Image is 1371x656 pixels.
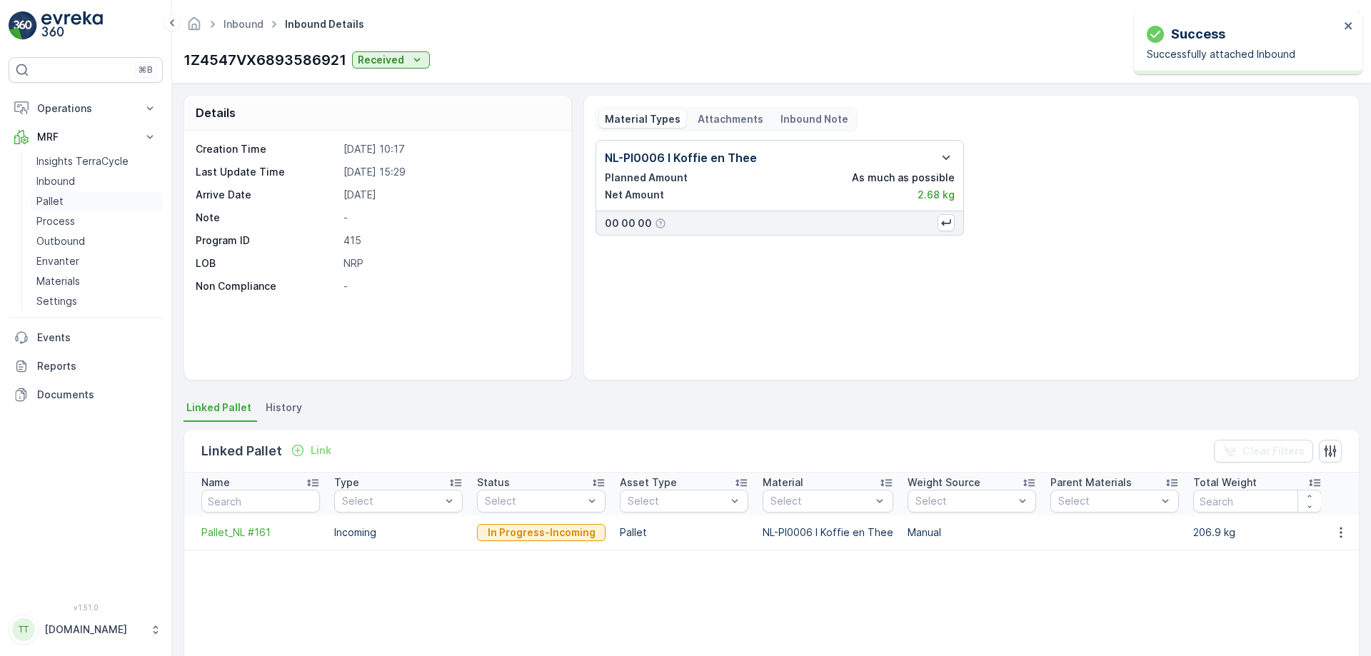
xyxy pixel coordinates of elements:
p: Select [342,494,441,508]
p: Linked Pallet [201,441,282,461]
div: TT [12,618,35,641]
p: Received [358,53,404,67]
a: Inbound [31,171,163,191]
p: Clear Filters [1242,444,1305,458]
span: Inbound Details [282,17,367,31]
p: Name [201,475,230,490]
a: Materials [31,271,163,291]
p: Select [915,494,1014,508]
a: Reports [9,352,163,380]
span: v 1.51.0 [9,603,163,612]
p: Select [485,494,583,508]
p: Parent Materials [1050,475,1132,490]
p: - [343,279,556,293]
p: Outbound [36,234,85,248]
p: Link [311,443,331,458]
p: 00 00 00 [605,216,652,231]
p: - [343,211,556,225]
a: Settings [31,291,163,311]
p: In Progress-Incoming [488,525,596,540]
button: Received [352,51,430,69]
p: NL-PI0006 I Koffie en Thee [605,149,757,166]
p: Status [477,475,510,490]
p: Select [1058,494,1157,508]
p: Net Amount [605,188,664,202]
p: Incoming [334,525,463,540]
p: 2.68 kg [918,188,955,202]
button: Link [285,442,337,459]
p: [DATE] 15:29 [343,165,556,179]
p: Material [763,475,803,490]
p: Select [770,494,871,508]
a: Outbound [31,231,163,251]
p: [DATE] [343,188,556,202]
p: Arrive Date [196,188,338,202]
p: Details [196,104,236,121]
p: Envanter [36,254,79,268]
p: Materials [36,274,80,288]
p: [DOMAIN_NAME] [44,622,143,637]
p: Operations [37,101,134,116]
p: Planned Amount [605,171,688,185]
p: MRF [37,130,134,144]
p: Pallet [620,525,748,540]
p: 415 [343,233,556,248]
p: Settings [36,294,77,308]
p: Total Weight [1193,475,1257,490]
p: Successfully attached Inbound [1147,47,1340,61]
p: Success [1171,24,1225,44]
p: Manual [908,525,1036,540]
p: Events [37,330,157,345]
p: NL-PI0006 I Koffie en Thee [763,525,893,540]
p: Inbound Note [780,112,848,126]
img: logo_light-DOdMpM7g.png [41,11,103,40]
p: Creation Time [196,142,338,156]
a: Pallet_NL #161 [201,525,320,540]
p: 1Z4547VX6893586921 [184,49,346,71]
a: Events [9,323,163,352]
p: Documents [37,388,157,402]
a: Process [31,211,163,231]
img: logo [9,11,37,40]
p: Reports [37,359,157,373]
p: Weight Source [908,475,980,490]
p: Insights TerraCycle [36,154,129,168]
p: [DATE] 10:17 [343,142,556,156]
p: Pallet [36,194,64,208]
p: Note [196,211,338,225]
span: Linked Pallet [186,400,251,415]
a: Inbound [224,18,263,30]
a: Homepage [186,21,202,34]
p: LOB [196,256,338,271]
button: TT[DOMAIN_NAME] [9,615,163,645]
button: Operations [9,94,163,123]
p: Inbound [36,174,75,188]
p: Material Types [605,112,681,126]
p: As much as possible [852,171,955,185]
a: Pallet [31,191,163,211]
button: In Progress-Incoming [477,524,606,541]
p: Attachments [698,112,763,126]
a: Envanter [31,251,163,271]
p: ⌘B [139,64,153,76]
input: Search [201,490,320,513]
button: Clear Filters [1214,440,1313,463]
p: 206.9 kg [1193,525,1322,540]
p: Asset Type [620,475,677,490]
p: Select [628,494,726,508]
button: close [1344,20,1354,34]
p: Program ID [196,233,338,248]
p: Non Compliance [196,279,338,293]
p: Process [36,214,75,228]
p: Last Update Time [196,165,338,179]
span: History [266,400,302,415]
p: Type [334,475,359,490]
p: NRP [343,256,556,271]
a: Documents [9,380,163,409]
a: Insights TerraCycle [31,151,163,171]
div: Help Tooltip Icon [655,218,666,229]
button: MRF [9,123,163,151]
input: Search [1193,490,1322,513]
